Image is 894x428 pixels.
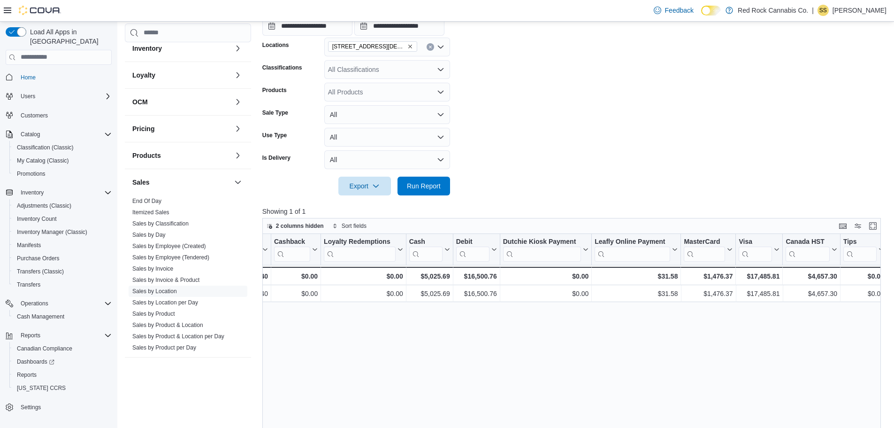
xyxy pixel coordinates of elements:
div: $5,025.69 [409,271,450,282]
span: Purchase Orders [17,255,60,262]
button: Reports [9,368,115,381]
a: Settings [17,402,45,413]
span: Export [344,177,385,195]
label: Sale Type [262,109,288,117]
span: Classification (Classic) [17,144,74,151]
button: OCM [132,97,230,107]
button: Sales [132,178,230,187]
h3: OCM [132,97,148,107]
p: | [812,5,814,16]
span: Dark Mode [701,16,702,16]
a: Transfers [13,279,44,290]
button: Purchase Orders [9,252,115,265]
span: Dashboards [13,356,112,367]
a: Customers [17,110,52,121]
span: Home [17,71,112,83]
span: Settings [17,401,112,413]
a: Sales by Location per Day [132,299,198,306]
span: Dashboards [17,358,54,366]
div: $16,500.76 [456,271,497,282]
a: Transfers (Classic) [13,266,68,277]
span: My Catalog (Classic) [17,157,69,164]
a: Purchase Orders [13,253,63,264]
span: Cash Management [13,311,112,322]
span: Sales by Product per Day [132,344,196,351]
span: Reports [13,369,112,381]
span: [STREET_ADDRESS][DEMOGRAPHIC_DATA] [332,42,405,51]
button: Pricing [232,123,244,134]
button: Promotions [9,167,115,180]
span: Washington CCRS [13,382,112,394]
div: $0.00 [503,271,588,282]
span: Inventory Count [17,215,57,223]
button: Sales [232,177,244,188]
button: My Catalog (Classic) [9,154,115,167]
button: Sort fields [329,220,370,232]
span: Inventory Manager (Classic) [13,226,112,238]
div: $0.00 [324,271,403,282]
span: Canadian Compliance [17,345,72,352]
button: Reports [17,330,44,341]
h3: Pricing [132,124,154,133]
span: Purchase Orders [13,253,112,264]
button: Open list of options [437,66,444,73]
span: Catalog [17,129,112,140]
span: Feedback [665,6,694,15]
span: Operations [21,300,48,307]
button: Catalog [2,128,115,141]
h3: Products [132,151,161,160]
input: Press the down key to open a popover containing a calendar. [262,17,352,36]
a: Itemized Sales [132,209,169,216]
label: Locations [262,41,289,49]
span: Promotions [17,170,46,178]
span: Operations [17,298,112,309]
span: My Catalog (Classic) [13,155,112,166]
a: Classification (Classic) [13,142,77,153]
span: Inventory [17,187,112,198]
span: Sales by Invoice [132,265,173,272]
div: $0.00 [274,271,318,282]
div: $1,476.37 [684,271,733,282]
button: Pricing [132,124,230,133]
a: Sales by Day [132,232,166,238]
button: Users [17,91,39,102]
span: Inventory [21,189,44,196]
label: Use Type [262,132,287,139]
button: Users [2,90,115,103]
button: Open list of options [437,88,444,96]
span: Sales by Employee (Tendered) [132,254,209,261]
a: Home [17,72,39,83]
button: Classification (Classic) [9,141,115,154]
span: Transfers [13,279,112,290]
div: $17,485.81 [739,271,779,282]
h3: Inventory [132,44,162,53]
button: Remove 6 Church St. from selection in this group [407,44,413,49]
span: Users [17,91,112,102]
button: Inventory Count [9,212,115,226]
span: Load All Apps in [GEOGRAPHIC_DATA] [26,27,112,46]
span: Adjustments (Classic) [13,200,112,211]
span: Transfers (Classic) [17,268,64,275]
p: Red Rock Cannabis Co. [738,5,808,16]
button: Reports [2,329,115,342]
button: Export [338,177,391,195]
button: Products [132,151,230,160]
button: All [324,105,450,124]
a: Sales by Product & Location per Day [132,333,224,340]
button: Enter fullscreen [867,220,879,232]
span: Canadian Compliance [13,343,112,354]
p: [PERSON_NAME] [833,5,886,16]
a: Dashboards [13,356,58,367]
h3: Loyalty [132,70,155,80]
button: Inventory [132,44,230,53]
p: Showing 1 of 1 [262,207,887,216]
span: End Of Day [132,197,161,205]
span: Customers [21,112,48,119]
span: Manifests [13,240,112,251]
span: Transfers (Classic) [13,266,112,277]
span: Home [21,74,36,81]
span: Customers [17,109,112,121]
span: Transfers [17,281,40,288]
